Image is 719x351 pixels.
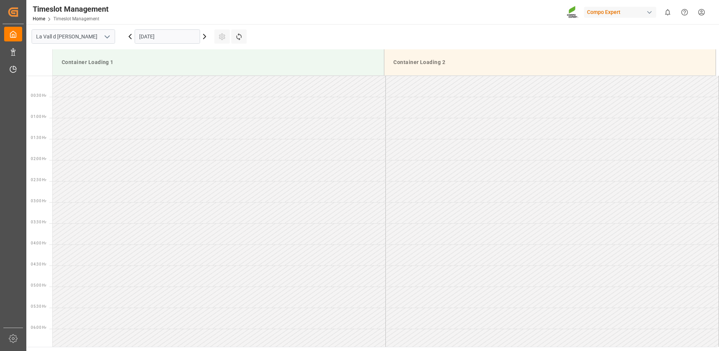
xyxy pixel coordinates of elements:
span: 04:00 Hr [31,241,46,245]
span: 02:00 Hr [31,157,46,161]
div: Compo Expert [584,7,656,18]
div: Container Loading 2 [390,55,710,69]
span: 03:30 Hr [31,220,46,224]
span: 02:30 Hr [31,178,46,182]
button: show 0 new notifications [659,4,676,21]
div: Timeslot Management [33,3,109,15]
button: open menu [101,31,112,43]
button: Help Center [676,4,693,21]
button: Compo Expert [584,5,659,19]
span: 01:30 Hr [31,136,46,140]
div: Container Loading 1 [59,55,378,69]
span: 05:30 Hr [31,304,46,308]
span: 04:30 Hr [31,262,46,266]
span: 00:30 Hr [31,93,46,98]
span: 05:00 Hr [31,283,46,287]
a: Home [33,16,45,21]
input: DD.MM.YYYY [135,29,200,44]
span: 03:00 Hr [31,199,46,203]
span: 01:00 Hr [31,114,46,119]
img: Screenshot%202023-09-29%20at%2010.02.21.png_1712312052.png [567,6,579,19]
input: Type to search/select [32,29,115,44]
span: 06:30 Hr [31,346,46,351]
span: 06:00 Hr [31,325,46,330]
